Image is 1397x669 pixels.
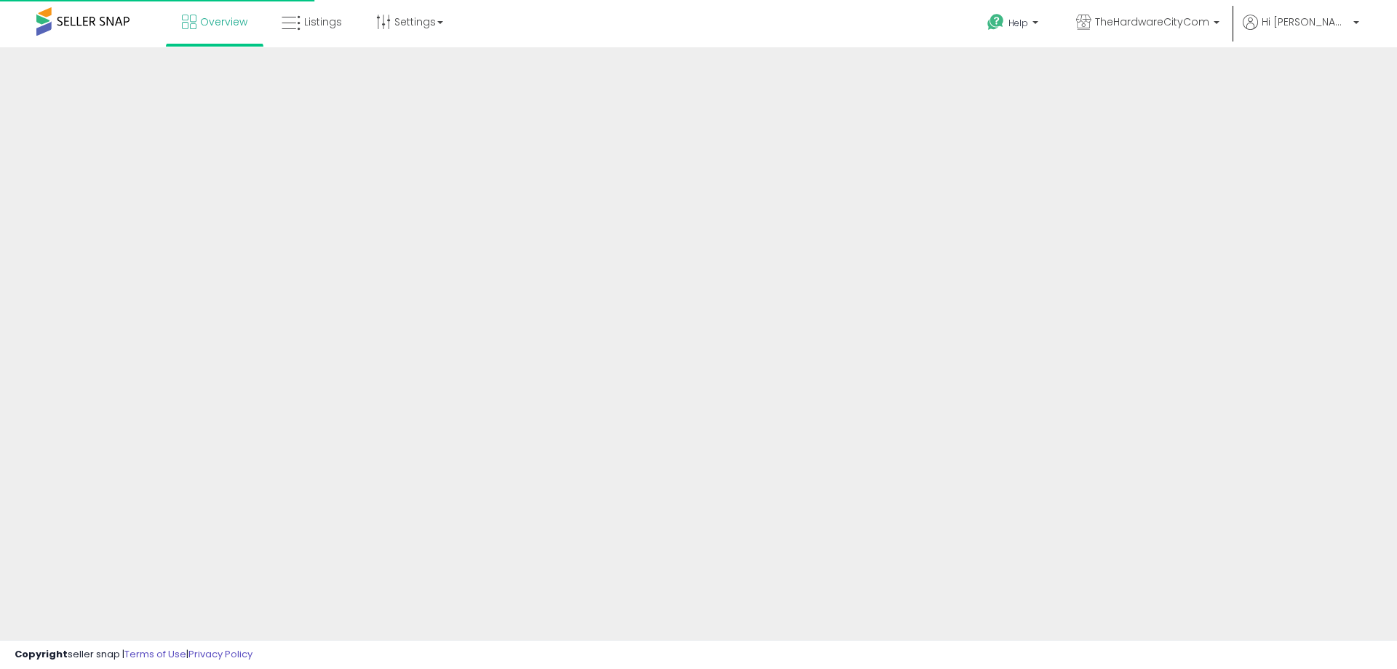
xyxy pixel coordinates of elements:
[188,647,252,661] a: Privacy Policy
[15,648,252,662] div: seller snap | |
[200,15,247,29] span: Overview
[304,15,342,29] span: Listings
[1008,17,1028,29] span: Help
[124,647,186,661] a: Terms of Use
[1243,15,1359,47] a: Hi [PERSON_NAME]
[1262,15,1349,29] span: Hi [PERSON_NAME]
[987,13,1005,31] i: Get Help
[1095,15,1209,29] span: TheHardwareCityCom
[976,2,1053,47] a: Help
[15,647,68,661] strong: Copyright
